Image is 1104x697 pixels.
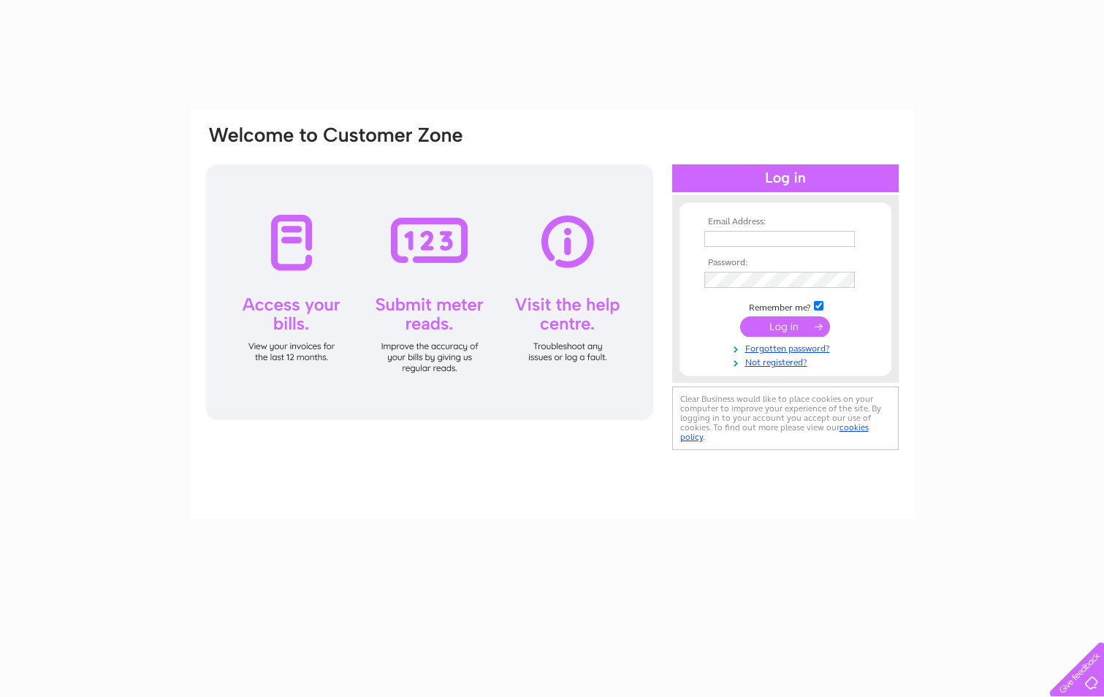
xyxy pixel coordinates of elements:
[701,217,870,227] th: Email Address:
[701,258,870,268] th: Password:
[740,316,830,337] input: Submit
[704,354,870,368] a: Not registered?
[704,340,870,354] a: Forgotten password?
[701,299,870,313] td: Remember me?
[680,422,869,442] a: cookies policy
[672,386,899,450] div: Clear Business would like to place cookies on your computer to improve your experience of the sit...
